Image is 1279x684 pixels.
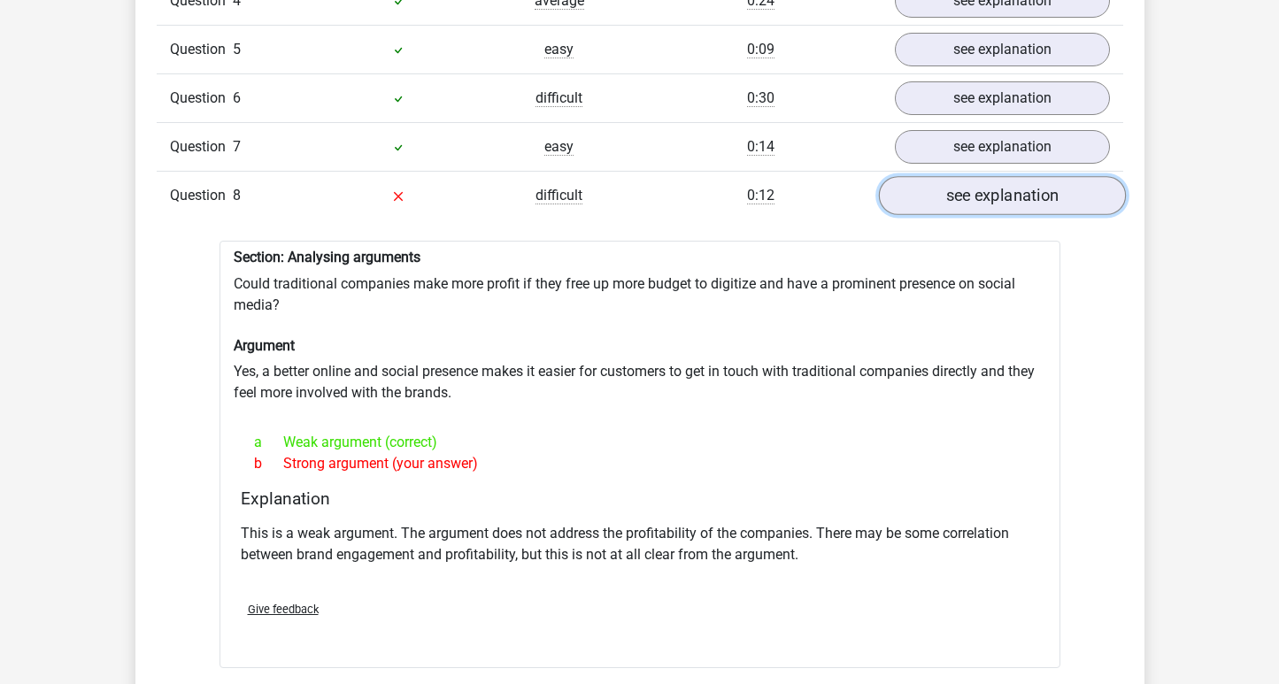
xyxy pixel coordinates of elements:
[241,488,1039,509] h4: Explanation
[233,187,241,204] span: 8
[747,138,774,156] span: 0:14
[220,241,1060,668] div: Could traditional companies make more profit if they free up more budget to digitize and have a p...
[248,603,319,616] span: Give feedback
[878,177,1125,216] a: see explanation
[544,41,574,58] span: easy
[535,187,582,204] span: difficult
[234,249,1046,265] h6: Section: Analysing arguments
[241,453,1039,474] div: Strong argument (your answer)
[895,33,1110,66] a: see explanation
[233,138,241,155] span: 7
[895,81,1110,115] a: see explanation
[233,41,241,58] span: 5
[544,138,574,156] span: easy
[747,187,774,204] span: 0:12
[254,432,283,453] span: a
[254,453,283,474] span: b
[747,89,774,107] span: 0:30
[747,41,774,58] span: 0:09
[241,523,1039,565] p: This is a weak argument. The argument does not address the profitability of the companies. There ...
[234,337,1046,354] h6: Argument
[170,136,233,158] span: Question
[233,89,241,106] span: 6
[895,130,1110,164] a: see explanation
[535,89,582,107] span: difficult
[170,88,233,109] span: Question
[170,185,233,206] span: Question
[241,432,1039,453] div: Weak argument (correct)
[170,39,233,60] span: Question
